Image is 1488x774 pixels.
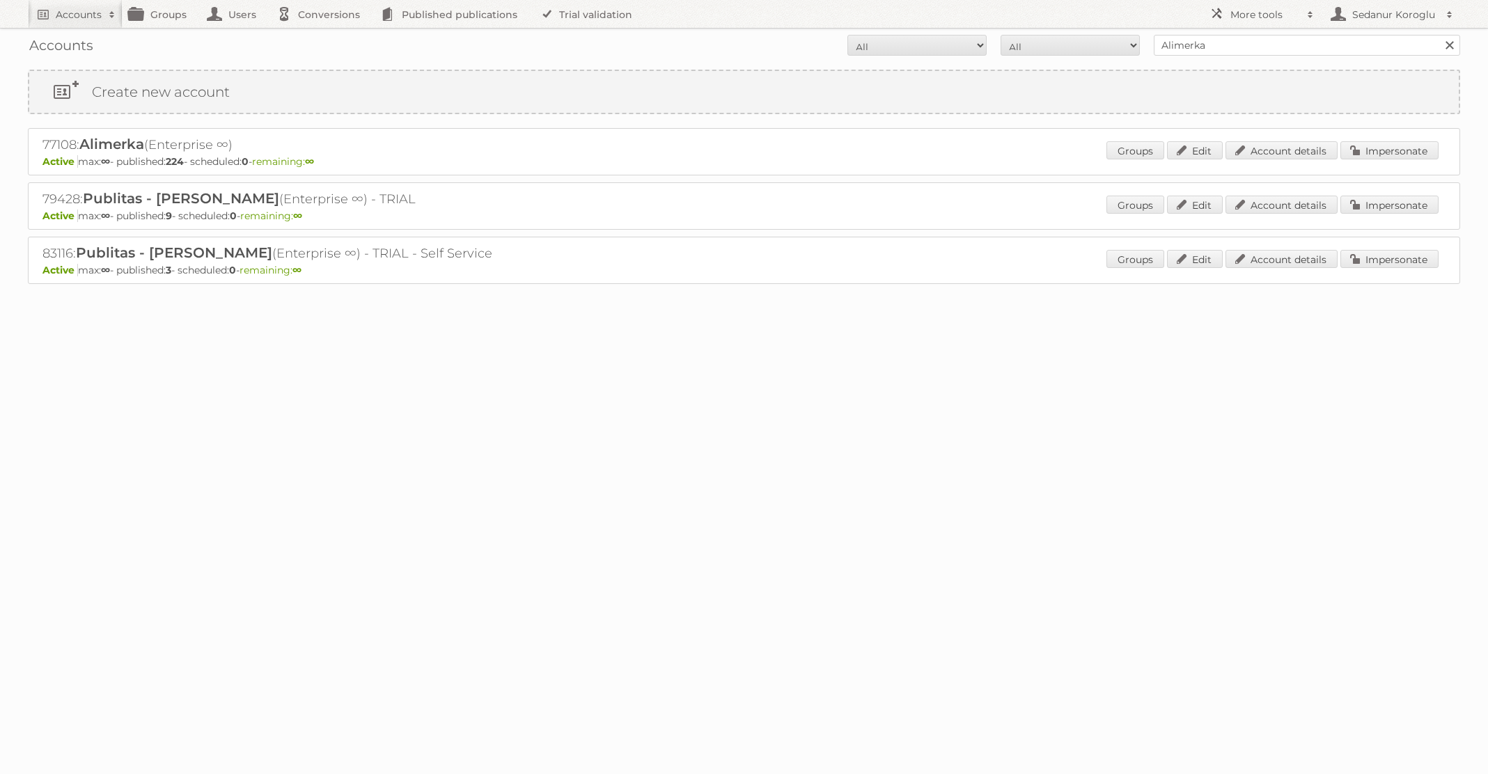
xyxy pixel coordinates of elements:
a: Account details [1225,141,1338,159]
h2: Sedanur Koroglu [1349,8,1439,22]
a: Groups [1106,250,1164,268]
p: max: - published: - scheduled: - [42,210,1446,222]
a: Impersonate [1340,141,1439,159]
strong: 0 [229,264,236,276]
span: Active [42,210,78,222]
a: Impersonate [1340,196,1439,214]
h2: 83116: (Enterprise ∞) - TRIAL - Self Service [42,244,530,262]
a: Account details [1225,250,1338,268]
h2: 79428: (Enterprise ∞) - TRIAL [42,190,530,208]
strong: 3 [166,264,171,276]
strong: 9 [166,210,172,222]
a: Groups [1106,196,1164,214]
a: Edit [1167,250,1223,268]
a: Edit [1167,196,1223,214]
strong: 224 [166,155,184,168]
span: Active [42,155,78,168]
a: Edit [1167,141,1223,159]
span: Active [42,264,78,276]
a: Impersonate [1340,250,1439,268]
a: Groups [1106,141,1164,159]
span: Alimerka [79,136,144,152]
strong: 0 [242,155,249,168]
span: Publitas - [PERSON_NAME] [76,244,272,261]
a: Create new account [29,71,1459,113]
span: remaining: [240,264,301,276]
span: remaining: [252,155,314,168]
strong: ∞ [101,155,110,168]
p: max: - published: - scheduled: - [42,155,1446,168]
strong: ∞ [292,264,301,276]
span: Publitas - [PERSON_NAME] [83,190,279,207]
a: Account details [1225,196,1338,214]
span: remaining: [240,210,302,222]
strong: ∞ [101,264,110,276]
strong: ∞ [293,210,302,222]
p: max: - published: - scheduled: - [42,264,1446,276]
strong: ∞ [305,155,314,168]
h2: More tools [1230,8,1300,22]
strong: ∞ [101,210,110,222]
strong: 0 [230,210,237,222]
h2: Accounts [56,8,102,22]
h2: 77108: (Enterprise ∞) [42,136,530,154]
